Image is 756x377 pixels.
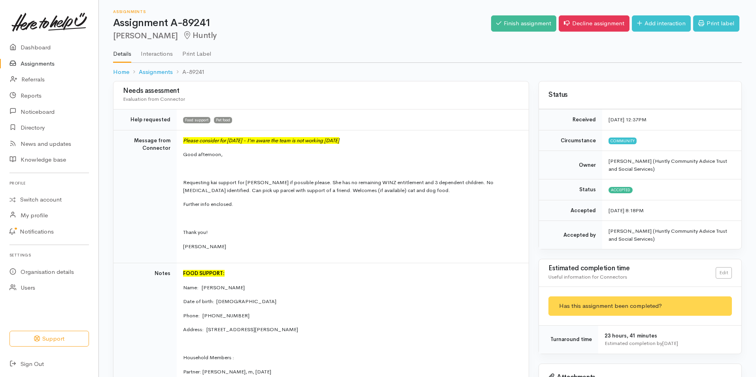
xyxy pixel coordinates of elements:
[183,298,519,305] p: Date of birth: [DEMOGRAPHIC_DATA]
[605,339,732,347] div: Estimated completion by
[183,284,519,292] p: Name: [PERSON_NAME]
[605,332,657,339] span: 23 hours, 41 minutes
[539,221,602,249] td: Accepted by
[113,9,491,14] h6: Assignments
[183,179,519,194] p: Requesting kai support for [PERSON_NAME] if possible please. She has no remaining WINZ entitlemen...
[113,17,491,29] h1: Assignment A-89241
[113,109,177,130] td: Help requested
[559,15,629,32] a: Decline assignment
[141,40,173,62] a: Interactions
[548,296,732,316] div: Has this assignment been completed?
[632,15,691,32] a: Add interaction
[609,158,727,172] span: [PERSON_NAME] (Huntly Community Advice Trust and Social Services)
[548,91,732,99] h3: Status
[609,187,633,193] span: Accepted
[173,68,205,77] li: A-89241
[539,109,602,130] td: Received
[602,221,741,249] td: [PERSON_NAME] (Huntly Community Advice Trust and Social Services)
[113,63,742,81] nav: breadcrumb
[539,179,602,200] td: Status
[609,116,646,123] time: [DATE] 12:37PM
[113,40,131,63] a: Details
[183,137,339,144] font: Please consider for [DATE] - I'm aware the team is not working [DATE]
[9,250,89,260] h6: Settings
[183,368,519,376] p: Partner: [PERSON_NAME], m, [DATE]
[9,178,89,188] h6: Profile
[548,265,716,272] h3: Estimated completion time
[183,200,519,208] p: Further info enclosed.
[609,207,644,214] time: [DATE] 8:18PM
[548,273,627,280] span: Useful information for Connectors
[183,326,519,334] p: Address: [STREET_ADDRESS][PERSON_NAME]
[214,117,232,123] span: Pet food
[662,340,678,347] time: [DATE]
[182,40,211,62] a: Print Label
[183,243,519,251] p: [PERSON_NAME]
[183,354,519,362] p: Household Members :
[139,68,173,77] a: Assignments
[183,151,519,158] p: Good afternoon,
[123,87,519,95] h3: Needs assessment
[716,267,732,279] a: Edit
[539,151,602,179] td: Owner
[113,68,129,77] a: Home
[539,200,602,221] td: Accepted
[113,130,177,263] td: Message from Connector
[183,270,225,277] font: FOOD SUPPORT:
[183,117,210,123] span: Food support
[123,96,185,102] span: Evaluation from Connector
[539,130,602,151] td: Circumstance
[9,331,89,347] button: Support
[539,325,598,354] td: Turnaround time
[113,31,491,40] h2: [PERSON_NAME]
[609,138,637,144] span: Community
[183,228,519,236] p: Thank you!
[693,15,739,32] a: Print label
[491,15,556,32] a: Finish assignment
[183,30,217,40] span: Huntly
[183,312,519,320] p: Phone: [PHONE_NUMBER]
